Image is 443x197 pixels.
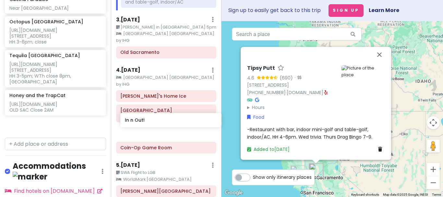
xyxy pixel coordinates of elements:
[289,167,309,187] div: Speakeasy
[255,98,259,102] i: Google Maps
[369,6,399,14] a: Learn More
[116,24,217,31] small: [PERSON_NAME] in [GEOGRAPHIC_DATA] 5pm
[287,90,323,96] a: [DOMAIN_NAME]
[289,167,308,187] div: Rancho Obi Wan
[247,104,336,111] summary: Hours
[253,174,312,181] span: Show only itinerary places
[427,140,440,153] button: Drag Pegman onto the map to open Street View
[306,161,326,180] div: Tipsy Putt
[247,74,257,81] div: 4.6
[116,169,217,176] small: SWA Flight to LGB
[247,82,289,89] a: [STREET_ADDRESS]
[278,65,284,72] a: Star place
[329,4,364,17] button: Sign Up
[247,127,372,140] span: -Restaurant with bar, indoor mini-golf and table-golf, indoor/AC. HH 4-6pm. Wed trivia. Thurs Dra...
[383,193,428,196] span: Map data ©2025 Google, INEGI
[247,146,290,153] a: Added to[DATE]
[351,192,379,197] button: Keyboard shortcuts
[116,176,217,183] small: WorldMark [GEOGRAPHIC_DATA]
[247,98,252,102] i: Tripadvisor
[306,161,326,180] div: The Ice Blocks
[5,187,102,195] a: Find hotels on [DOMAIN_NAME]
[116,31,217,44] small: [GEOGRAPHIC_DATA] [GEOGRAPHIC_DATA] by IHG
[247,65,336,111] div: · ·
[116,74,217,88] small: [GEOGRAPHIC_DATA] [GEOGRAPHIC_DATA] by IHG
[223,189,245,197] img: Google
[247,65,275,72] h6: Tipsy Putt
[223,189,245,197] a: Open this area in Google Maps (opens a new window)
[116,67,140,74] h6: 4 . [DATE]
[293,75,301,81] div: ·
[372,47,387,63] button: Close
[13,172,47,182] img: marker
[290,167,309,187] div: Cucina Paradiso
[432,193,441,196] a: Terms
[341,65,385,79] img: Picture of the place
[288,163,307,182] div: The Warm Puppy Café
[427,176,440,189] button: Zoom out
[280,74,293,81] div: (690)
[307,161,326,180] div: Tres Hermanas
[116,17,140,23] h6: 3 . [DATE]
[427,163,440,176] button: Zoom in
[116,162,140,169] h6: 5 . [DATE]
[5,138,106,151] input: + Add place or address
[427,116,440,129] button: Map camera controls
[13,161,102,182] h4: Accommodations
[378,146,385,153] a: Delete place
[247,114,264,121] a: Food
[247,90,286,96] a: [PHONE_NUMBER]
[232,28,362,41] input: Search a place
